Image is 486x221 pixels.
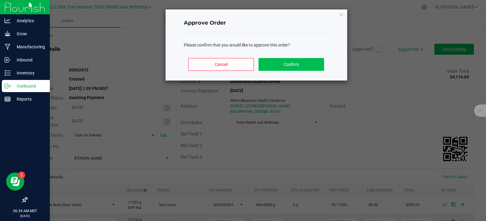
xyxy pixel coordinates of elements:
[3,208,47,214] p: 06:34 AM MST
[18,171,25,179] iframe: Resource center unread badge
[5,44,11,50] inline-svg: Manufacturing
[11,95,47,103] p: Reports
[5,70,11,76] inline-svg: Inventory
[5,96,11,102] inline-svg: Reports
[5,31,11,37] inline-svg: Grow
[188,58,254,71] button: Cancel
[5,18,11,24] inline-svg: Analytics
[11,69,47,77] p: Inventory
[5,83,11,89] inline-svg: Outbound
[11,17,47,24] p: Analytics
[11,82,47,90] p: Outbound
[184,42,329,48] div: Please confirm that you would like to approve this order?
[11,43,47,50] p: Manufacturing
[258,58,324,71] button: Confirm
[339,11,344,18] button: Close
[6,172,24,191] iframe: Resource center
[184,19,329,27] h4: Approve Order
[11,30,47,37] p: Grow
[3,214,47,218] p: [DATE]
[11,56,47,64] p: Inbound
[5,57,11,63] inline-svg: Inbound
